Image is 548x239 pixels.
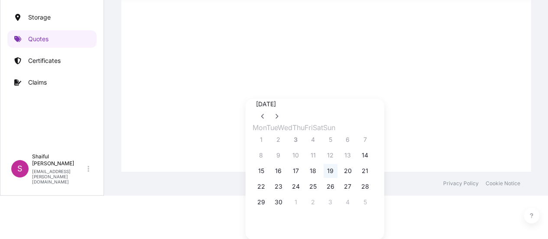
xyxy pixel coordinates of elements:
button: 23 [272,180,285,193]
a: Privacy Policy [443,180,479,187]
p: Quotes [28,35,49,43]
button: 24 [289,180,303,193]
button: 13 [341,148,355,162]
span: Wednesday [278,123,292,132]
button: 18 [306,164,320,178]
button: 11 [306,148,320,162]
button: 17 [289,164,303,178]
span: S [17,164,23,173]
a: Cookie Notice [486,180,520,187]
p: Shaiful [PERSON_NAME] [32,153,86,167]
span: Monday [253,123,266,132]
a: Claims [7,74,97,91]
span: Thursday [292,123,305,132]
button: 5 [324,133,337,147]
button: 26 [324,180,337,193]
a: Storage [7,9,97,26]
button: 19 [324,164,337,178]
button: 21 [358,164,372,178]
span: Tuesday [266,123,278,132]
button: 22 [254,180,268,193]
div: [DATE] [256,99,374,109]
button: 10 [289,148,303,162]
button: 4 [341,195,355,209]
button: 27 [341,180,355,193]
p: [EMAIL_ADDRESS][PERSON_NAME][DOMAIN_NAME] [32,169,86,184]
button: 1 [289,195,303,209]
p: Storage [28,13,51,22]
button: 8 [254,148,268,162]
button: 1 [254,133,268,147]
button: 7 [358,133,372,147]
button: 5 [358,195,372,209]
button: 25 [306,180,320,193]
button: 30 [272,195,285,209]
span: Saturday [313,123,323,132]
button: 29 [254,195,268,209]
span: Sunday [323,123,335,132]
p: Claims [28,78,47,87]
button: 3 [324,195,337,209]
button: 4 [306,133,320,147]
button: 3 [289,133,303,147]
span: Friday [305,123,313,132]
a: Quotes [7,30,97,48]
button: 12 [324,148,337,162]
button: 14 [358,148,372,162]
a: Certificates [7,52,97,69]
button: 28 [358,180,372,193]
button: 20 [341,164,355,178]
button: 6 [341,133,355,147]
button: 9 [272,148,285,162]
button: 16 [272,164,285,178]
p: Certificates [28,56,61,65]
button: 15 [254,164,268,178]
button: 2 [272,133,285,147]
button: 2 [306,195,320,209]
